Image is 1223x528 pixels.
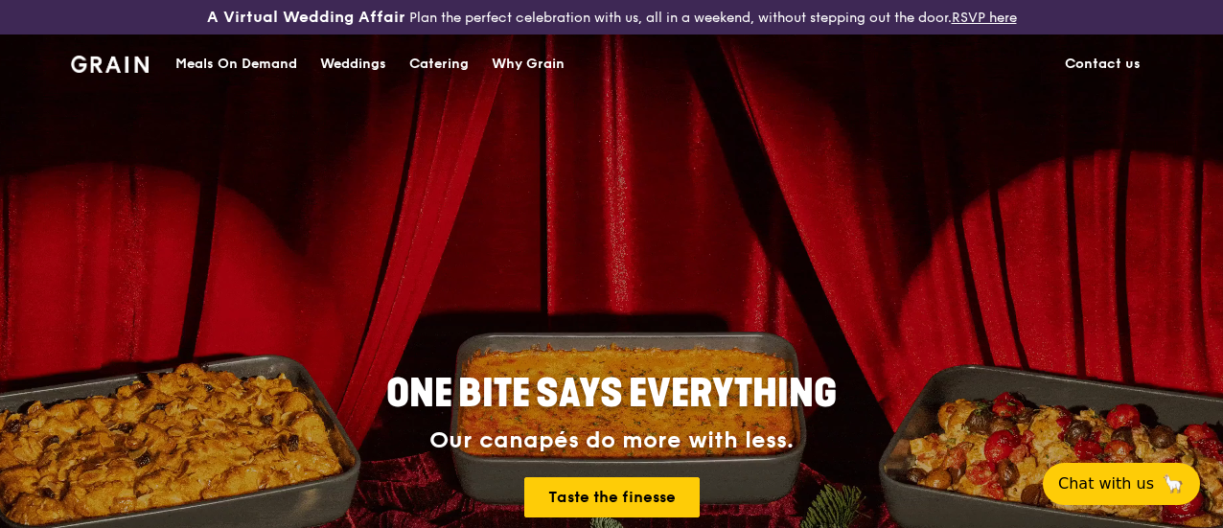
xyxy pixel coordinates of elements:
a: Why Grain [480,35,576,93]
div: Meals On Demand [175,35,297,93]
button: Chat with us🦙 [1043,463,1200,505]
div: Plan the perfect celebration with us, all in a weekend, without stepping out the door. [204,8,1020,27]
div: Why Grain [492,35,565,93]
a: Weddings [309,35,398,93]
div: Weddings [320,35,386,93]
a: GrainGrain [71,34,149,91]
div: Our canapés do more with less. [266,427,957,454]
a: Contact us [1053,35,1152,93]
span: ONE BITE SAYS EVERYTHING [386,371,837,417]
div: Catering [409,35,469,93]
a: Catering [398,35,480,93]
span: Chat with us [1058,472,1154,495]
a: RSVP here [952,10,1017,26]
img: Grain [71,56,149,73]
a: Taste the finesse [524,477,700,517]
h3: A Virtual Wedding Affair [207,8,405,27]
span: 🦙 [1162,472,1185,495]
